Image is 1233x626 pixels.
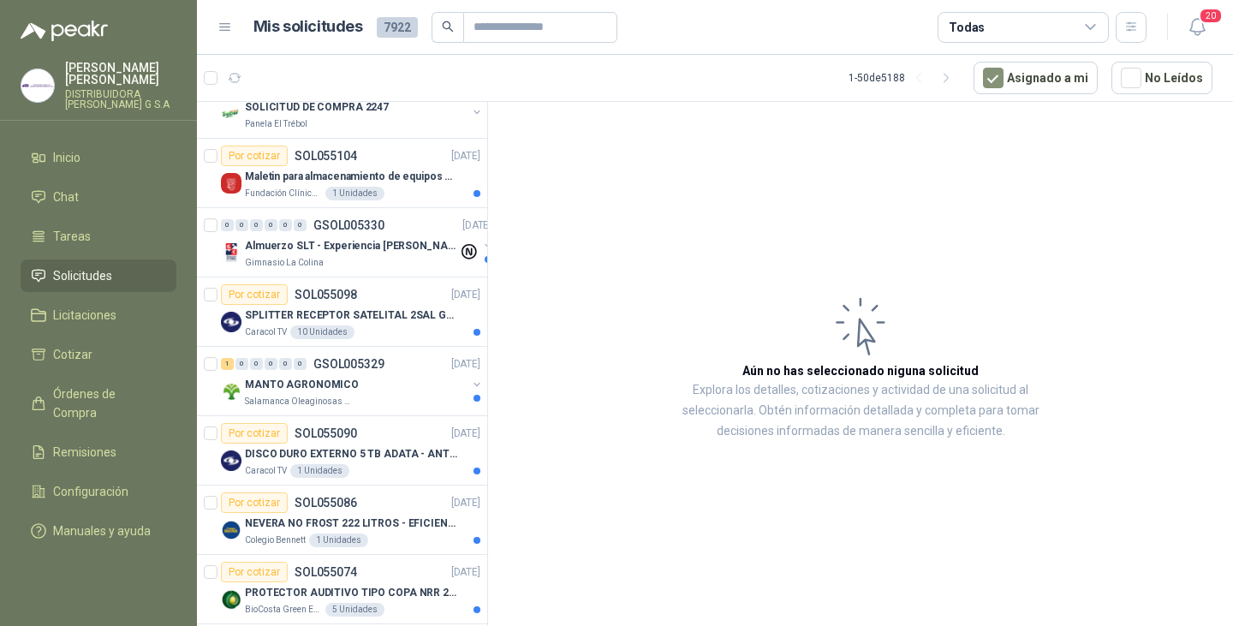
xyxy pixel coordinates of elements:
[221,215,495,270] a: 0 0 0 0 0 0 GSOL005330[DATE] Company LogoAlmuerzo SLT - Experiencia [PERSON_NAME] [PERSON_NAME]Gi...
[221,284,288,305] div: Por cotizar
[245,446,458,462] p: DISCO DURO EXTERNO 5 TB ADATA - ANTIGOLPES
[235,358,248,370] div: 0
[451,148,480,164] p: [DATE]
[53,148,80,167] span: Inicio
[462,218,491,234] p: [DATE]
[279,219,292,231] div: 0
[21,475,176,508] a: Configuración
[53,522,151,540] span: Manuales y ayuda
[659,380,1062,442] p: Explora los detalles, cotizaciones y actividad de una solicitud al seleccionarla. Obtén informaci...
[21,69,54,102] img: Company Logo
[235,219,248,231] div: 0
[245,585,458,601] p: PROTECTOR AUDITIVO TIPO COPA NRR 23dB
[21,515,176,547] a: Manuales y ayuda
[295,497,357,509] p: SOL055086
[65,89,176,110] p: DISTRIBUIDORA [PERSON_NAME] G S.A
[377,17,418,38] span: 7922
[849,64,960,92] div: 1 - 50 de 5188
[245,307,458,324] p: SPLITTER RECEPTOR SATELITAL 2SAL GT-SP21
[221,146,288,166] div: Por cotizar
[221,423,288,444] div: Por cotizar
[221,520,241,540] img: Company Logo
[53,188,79,206] span: Chat
[53,385,160,422] span: Órdenes de Compra
[197,139,487,208] a: Por cotizarSOL055104[DATE] Company LogoMaletin para almacenamiento de equipos medicos kits de pri...
[221,358,234,370] div: 1
[53,345,92,364] span: Cotizar
[221,219,234,231] div: 0
[279,358,292,370] div: 0
[21,21,108,41] img: Logo peakr
[451,287,480,303] p: [DATE]
[245,117,307,131] p: Panela El Trébol
[313,358,384,370] p: GSOL005329
[245,603,322,617] p: BioCosta Green Energy S.A.S
[21,220,176,253] a: Tareas
[245,238,458,254] p: Almuerzo SLT - Experiencia [PERSON_NAME] [PERSON_NAME]
[294,358,307,370] div: 0
[221,312,241,332] img: Company Logo
[197,555,487,624] a: Por cotizarSOL055074[DATE] Company LogoPROTECTOR AUDITIVO TIPO COPA NRR 23dBBioCosta Green Energy...
[221,492,288,513] div: Por cotizar
[221,589,241,610] img: Company Logo
[221,381,241,402] img: Company Logo
[294,219,307,231] div: 0
[221,562,288,582] div: Por cotizar
[245,325,287,339] p: Caracol TV
[265,219,277,231] div: 0
[295,566,357,578] p: SOL055074
[253,15,363,39] h1: Mis solicitudes
[245,256,324,270] p: Gimnasio La Colina
[325,187,384,200] div: 1 Unidades
[245,464,287,478] p: Caracol TV
[245,395,353,408] p: Salamanca Oleaginosas SAS
[21,299,176,331] a: Licitaciones
[295,289,357,301] p: SOL055098
[53,306,116,325] span: Licitaciones
[245,534,306,547] p: Colegio Bennett
[1182,12,1212,43] button: 20
[197,486,487,555] a: Por cotizarSOL055086[DATE] Company LogoNEVERA NO FROST 222 LITROS - EFICIENCIA ENERGETICA AColegi...
[451,564,480,581] p: [DATE]
[1199,8,1223,24] span: 20
[221,242,241,263] img: Company Logo
[21,338,176,371] a: Cotizar
[245,187,322,200] p: Fundación Clínica Shaio
[245,516,458,532] p: NEVERA NO FROST 222 LITROS - EFICIENCIA ENERGETICA A
[21,436,176,468] a: Remisiones
[325,603,384,617] div: 5 Unidades
[309,534,368,547] div: 1 Unidades
[65,62,176,86] p: [PERSON_NAME] [PERSON_NAME]
[221,450,241,471] img: Company Logo
[221,173,241,194] img: Company Logo
[21,141,176,174] a: Inicio
[742,361,979,380] h3: Aún no has seleccionado niguna solicitud
[250,219,263,231] div: 0
[451,356,480,373] p: [DATE]
[53,266,112,285] span: Solicitudes
[265,358,277,370] div: 0
[221,76,484,131] a: 9 0 0 0 0 0 GSOL005331[DATE] Company LogoSOLICITUD DE COMPRA 2247Panela El Trébol
[442,21,454,33] span: search
[290,464,349,478] div: 1 Unidades
[221,354,484,408] a: 1 0 0 0 0 0 GSOL005329[DATE] Company LogoMANTO AGRONOMICOSalamanca Oleaginosas SAS
[197,277,487,347] a: Por cotizarSOL055098[DATE] Company LogoSPLITTER RECEPTOR SATELITAL 2SAL GT-SP21Caracol TV10 Unidades
[197,416,487,486] a: Por cotizarSOL055090[DATE] Company LogoDISCO DURO EXTERNO 5 TB ADATA - ANTIGOLPESCaracol TV1 Unid...
[949,18,985,37] div: Todas
[53,482,128,501] span: Configuración
[451,426,480,442] p: [DATE]
[245,377,359,393] p: MANTO AGRONOMICO
[53,443,116,462] span: Remisiones
[53,227,91,246] span: Tareas
[290,325,354,339] div: 10 Unidades
[974,62,1098,94] button: Asignado a mi
[221,104,241,124] img: Company Logo
[295,427,357,439] p: SOL055090
[1111,62,1212,94] button: No Leídos
[21,378,176,429] a: Órdenes de Compra
[245,169,458,185] p: Maletin para almacenamiento de equipos medicos kits de primeros auxilios
[21,259,176,292] a: Solicitudes
[245,99,389,116] p: SOLICITUD DE COMPRA 2247
[451,495,480,511] p: [DATE]
[295,150,357,162] p: SOL055104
